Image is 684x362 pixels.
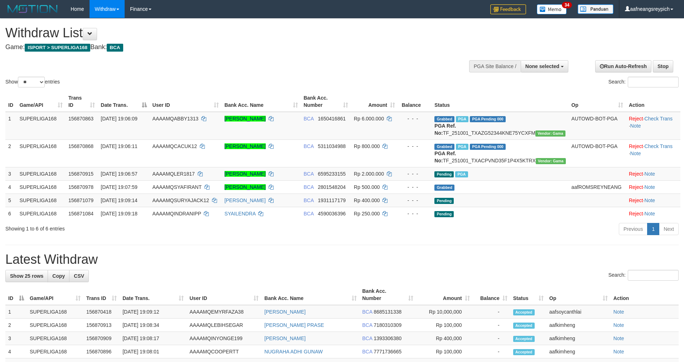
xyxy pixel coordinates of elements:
td: 156870896 [83,345,120,358]
img: Feedback.jpg [490,4,526,14]
a: Note [630,123,641,129]
td: SUPERLIGA168 [16,194,66,207]
td: 4 [5,180,16,194]
td: 156870913 [83,319,120,332]
span: [DATE] 19:06:11 [101,143,137,149]
span: Copy 2801548204 to clipboard [318,184,346,190]
a: Next [659,223,679,235]
a: SYAILENDRA [225,211,256,216]
td: 1 [5,112,16,140]
td: aafkimheng [546,319,611,332]
span: [DATE] 19:09:18 [101,211,137,216]
th: Bank Acc. Name: activate to sort column ascending [261,285,359,305]
th: Trans ID: activate to sort column ascending [66,91,98,112]
td: Rp 100,000 [416,319,473,332]
a: Reject [629,116,643,122]
th: Action [611,285,679,305]
td: TF_251001_TXACPVND35F1P4X5KTRX [432,139,568,167]
span: AAAAMQSURYAJACK12 [153,197,209,203]
th: Balance [398,91,432,112]
span: None selected [525,63,559,69]
th: Action [626,91,680,112]
span: ISPORT > SUPERLIGA168 [25,44,90,52]
td: 2 [5,319,27,332]
span: PGA Pending [470,144,506,150]
span: Pending [434,198,454,204]
th: User ID: activate to sort column ascending [150,91,222,112]
a: CSV [69,270,89,282]
td: SUPERLIGA168 [16,180,66,194]
td: [DATE] 19:08:01 [120,345,187,358]
td: SUPERLIGA168 [27,332,83,345]
a: Note [630,151,641,156]
td: · [626,180,680,194]
th: Bank Acc. Number: activate to sort column ascending [360,285,416,305]
a: [PERSON_NAME] [225,197,266,203]
span: AAAAMQLER1817 [153,171,195,177]
span: [DATE] 19:06:57 [101,171,137,177]
a: Note [645,184,655,190]
span: AAAAMQSYAFIRANT [153,184,202,190]
td: 3 [5,167,16,180]
label: Show entries [5,77,60,87]
td: AUTOWD-BOT-PGA [569,112,626,140]
span: Accepted [513,323,535,329]
span: AAAAMQINDRANIPP [153,211,201,216]
a: Note [613,309,624,315]
td: 156870418 [83,305,120,319]
td: · [626,194,680,207]
th: Game/API: activate to sort column ascending [27,285,83,305]
span: 34 [562,2,572,8]
span: 156870868 [68,143,93,149]
a: Copy [48,270,69,282]
span: Rp 400.000 [354,197,380,203]
label: Search: [608,270,679,281]
span: PGA Pending [470,116,506,122]
span: Copy 6595233155 to clipboard [318,171,346,177]
img: Button%20Memo.svg [537,4,567,14]
td: 5 [5,194,16,207]
td: 6 [5,207,16,220]
th: Status: activate to sort column ascending [510,285,546,305]
span: Rp 6.000.000 [354,116,384,122]
td: Rp 400,000 [416,332,473,345]
span: Rp 800.000 [354,143,380,149]
span: BCA [304,116,314,122]
a: Check Trans [645,116,673,122]
a: Note [645,197,655,203]
img: MOTION_logo.png [5,4,60,14]
td: 1 [5,305,27,319]
th: Date Trans.: activate to sort column descending [98,91,149,112]
h1: Latest Withdraw [5,252,679,267]
div: - - - [401,143,429,150]
span: Copy 5311034988 to clipboard [318,143,346,149]
td: SUPERLIGA168 [16,112,66,140]
div: PGA Site Balance / [469,60,521,72]
div: - - - [401,184,429,191]
span: Pending [434,171,454,177]
span: Rp 250.000 [354,211,380,216]
th: Bank Acc. Number: activate to sort column ascending [301,91,351,112]
input: Search: [628,77,679,87]
td: 156870909 [83,332,120,345]
span: [DATE] 19:06:09 [101,116,137,122]
span: Copy 4590036396 to clipboard [318,211,346,216]
span: Grabbed [434,144,454,150]
a: Previous [619,223,647,235]
th: Op: activate to sort column ascending [569,91,626,112]
a: Note [645,171,655,177]
th: Game/API: activate to sort column ascending [16,91,66,112]
span: Vendor URL: https://trx31.1velocity.biz [535,130,565,137]
span: Copy 1931117179 to clipboard [318,197,346,203]
td: Rp 100,000 [416,345,473,358]
span: Rp 500.000 [354,184,380,190]
span: BCA [304,143,314,149]
td: · [626,207,680,220]
td: AAAAMQCOOPERTT [187,345,261,358]
td: [DATE] 19:08:34 [120,319,187,332]
td: aafsoycanthlai [546,305,611,319]
th: Amount: activate to sort column ascending [351,91,398,112]
a: 1 [647,223,659,235]
td: aafROMSREYNEANG [569,180,626,194]
span: 156870915 [68,171,93,177]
